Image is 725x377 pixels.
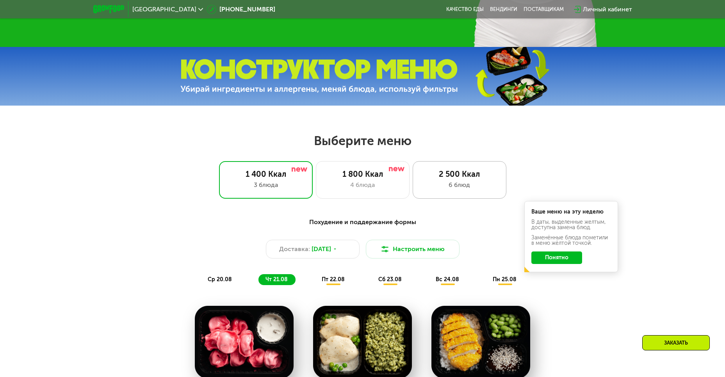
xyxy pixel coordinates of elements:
div: Заказать [642,335,710,350]
span: пт 22.08 [322,276,345,283]
a: [PHONE_NUMBER] [207,5,275,14]
h2: Выберите меню [25,133,700,149]
span: [DATE] [312,244,331,254]
span: Доставка: [279,244,310,254]
div: 1 400 Ккал [227,169,305,179]
button: Понятно [531,251,582,264]
span: ср 20.08 [208,276,232,283]
div: 4 блюда [324,180,401,190]
div: 1 800 Ккал [324,169,401,179]
button: Настроить меню [366,240,460,259]
a: Качество еды [446,6,484,13]
span: [GEOGRAPHIC_DATA] [132,6,196,13]
div: 2 500 Ккал [421,169,498,179]
a: Вендинги [490,6,517,13]
span: вс 24.08 [436,276,459,283]
div: Личный кабинет [583,5,632,14]
div: поставщикам [524,6,564,13]
span: сб 23.08 [378,276,402,283]
div: Заменённые блюда пометили в меню жёлтой точкой. [531,235,611,246]
div: В даты, выделенные желтым, доступна замена блюд. [531,219,611,230]
div: 6 блюд [421,180,498,190]
div: Похудение и поддержание формы [132,217,594,227]
span: чт 21.08 [265,276,288,283]
div: 3 блюда [227,180,305,190]
span: пн 25.08 [493,276,517,283]
div: Ваше меню на эту неделю [531,209,611,215]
